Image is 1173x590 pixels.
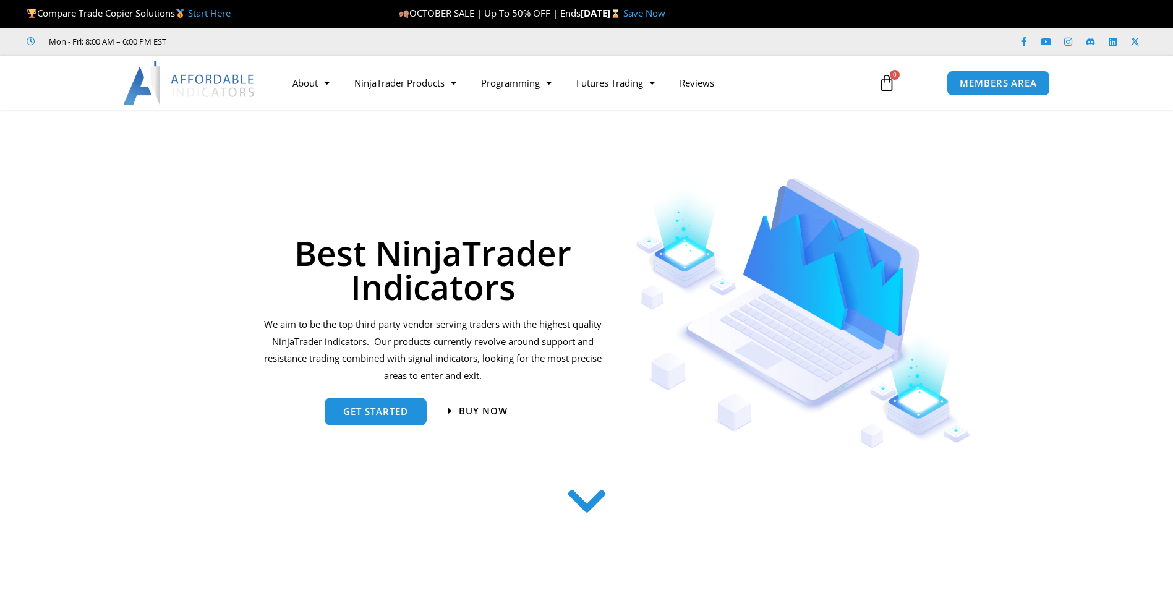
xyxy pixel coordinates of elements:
[342,69,469,97] a: NinjaTrader Products
[459,406,508,416] span: Buy now
[947,71,1050,96] a: MEMBERS AREA
[469,69,564,97] a: Programming
[184,35,369,48] iframe: Customer reviews powered by Trustpilot
[960,79,1037,88] span: MEMBERS AREA
[343,407,408,416] span: get started
[399,9,409,18] img: 🍂
[46,34,166,49] span: Mon - Fri: 8:00 AM – 6:00 PM EST
[890,70,900,80] span: 0
[27,9,36,18] img: 🏆
[27,7,231,19] span: Compare Trade Copier Solutions
[123,61,256,105] img: LogoAI | Affordable Indicators – NinjaTrader
[399,7,581,19] span: OCTOBER SALE | Up To 50% OFF | Ends
[564,69,667,97] a: Futures Trading
[262,316,604,385] p: We aim to be the top third party vendor serving traders with the highest quality NinjaTrader indi...
[280,69,342,97] a: About
[188,7,231,19] a: Start Here
[325,398,427,425] a: get started
[859,65,914,101] a: 0
[262,236,604,304] h1: Best NinjaTrader Indicators
[448,406,508,416] a: Buy now
[623,7,665,19] a: Save Now
[667,69,727,97] a: Reviews
[611,9,620,18] img: ⌛
[176,9,185,18] img: 🥇
[581,7,623,19] strong: [DATE]
[280,69,864,97] nav: Menu
[636,178,971,448] img: Indicators 1 | Affordable Indicators – NinjaTrader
